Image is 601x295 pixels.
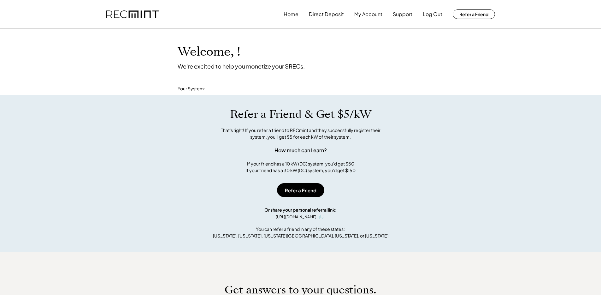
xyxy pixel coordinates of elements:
[277,183,324,197] button: Refer a Friend
[178,45,256,59] h1: Welcome, !
[393,8,412,21] button: Support
[214,127,387,140] div: That's right! If you refer a friend to RECmint and they successfully register their system, you'l...
[178,86,205,92] div: Your System:
[318,213,326,221] button: click to copy
[213,226,388,239] div: You can refer a friend in any of these states: [US_STATE], [US_STATE], [US_STATE][GEOGRAPHIC_DATA...
[106,10,159,18] img: recmint-logotype%403x.png
[178,63,305,70] div: We're excited to help you monetize your SRECs.
[284,8,298,21] button: Home
[309,8,344,21] button: Direct Deposit
[274,147,327,154] div: How much can I earn?
[264,207,337,213] div: Or share your personal referral link:
[245,160,356,174] div: If your friend has a 10 kW (DC) system, you'd get $50 If your friend has a 30 kW (DC) system, you...
[423,8,442,21] button: Log Out
[230,108,371,121] h1: Refer a Friend & Get $5/kW
[276,214,316,220] div: [URL][DOMAIN_NAME]
[453,9,495,19] button: Refer a Friend
[354,8,382,21] button: My Account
